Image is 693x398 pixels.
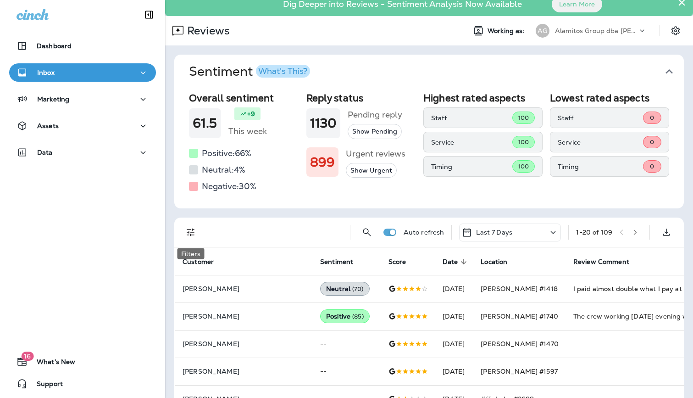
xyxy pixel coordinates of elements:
span: 0 [650,163,654,170]
span: What's New [28,358,75,369]
button: Marketing [9,90,156,108]
h1: 61.5 [193,116,217,131]
td: -- [313,358,381,385]
p: Service [431,139,512,146]
span: Customer [183,258,214,266]
button: Data [9,143,156,162]
button: Collapse Sidebar [136,6,162,24]
p: Last 7 Days [476,229,512,236]
h1: 1130 [310,116,337,131]
span: Location [481,258,507,266]
button: 16What's New [9,353,156,371]
td: [DATE] [435,330,474,358]
div: SentimentWhat's This? [174,89,684,208]
td: [DATE] [435,303,474,330]
h5: Urgent reviews [346,146,405,161]
p: Timing [431,163,512,170]
p: [PERSON_NAME] [183,340,305,348]
span: Support [28,380,63,391]
span: 100 [518,163,529,170]
span: ( 70 ) [352,285,364,293]
button: Filters [182,223,200,241]
div: What's This? [258,67,307,75]
span: Sentiment [320,258,365,266]
td: -- [313,330,381,358]
span: Score [388,258,418,266]
span: 16 [21,352,33,361]
button: Search Reviews [358,223,376,241]
div: AG [536,24,549,38]
span: Sentiment [320,258,353,266]
h1: Sentiment [189,64,310,79]
h1: 899 [310,155,335,170]
h2: Overall sentiment [189,92,299,104]
h2: Reply status [306,92,416,104]
button: Show Pending [348,124,402,139]
span: 100 [518,114,529,122]
span: Date [443,258,470,266]
p: Reviews [183,24,230,38]
p: [PERSON_NAME] [183,285,305,292]
h2: Highest rated aspects [423,92,543,104]
h5: Negative: 30 % [202,179,256,194]
span: 100 [518,138,529,146]
p: Service [558,139,643,146]
p: Timing [558,163,643,170]
button: What's This? [256,65,310,78]
td: [DATE] [435,275,474,303]
div: 1 - 20 of 109 [576,229,612,236]
p: [PERSON_NAME] [183,368,305,375]
span: Review Comment [573,258,629,266]
span: 0 [650,138,654,146]
p: Assets [37,122,59,129]
span: Location [481,258,519,266]
p: Data [37,149,53,156]
button: Assets [9,117,156,135]
button: Show Urgent [346,163,397,178]
h2: Lowest rated aspects [550,92,669,104]
p: Dig Deeper into Reviews - Sentiment Analysis Now Available [256,3,549,6]
div: Filters [177,248,205,259]
h5: Pending reply [348,107,402,122]
span: [PERSON_NAME] #1470 [481,340,559,348]
p: Inbox [37,69,55,76]
span: Review Comment [573,258,641,266]
p: Staff [431,114,512,122]
button: Dashboard [9,37,156,55]
button: Settings [667,22,684,39]
p: Marketing [37,95,69,103]
span: 0 [650,114,654,122]
button: SentimentWhat's This? [182,55,691,89]
p: +9 [247,109,255,118]
button: Support [9,375,156,393]
span: Date [443,258,458,266]
div: Neutral [320,282,370,296]
div: Positive [320,309,370,323]
span: [PERSON_NAME] #1597 [481,367,558,376]
span: Customer [183,258,226,266]
p: Staff [558,114,643,122]
span: [PERSON_NAME] #1740 [481,312,558,320]
span: Working as: [488,27,527,35]
button: Export as CSV [657,223,676,241]
p: [PERSON_NAME] [183,313,305,320]
p: Dashboard [37,42,72,50]
span: Score [388,258,406,266]
span: [PERSON_NAME] #1418 [481,285,558,293]
p: Auto refresh [404,229,444,236]
span: ( 85 ) [352,313,364,320]
p: Alamitos Group dba [PERSON_NAME] [555,27,638,34]
h5: Neutral: 4 % [202,163,245,177]
button: Inbox [9,63,156,82]
h5: This week [228,124,267,139]
h5: Positive: 66 % [202,146,251,161]
td: [DATE] [435,358,474,385]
